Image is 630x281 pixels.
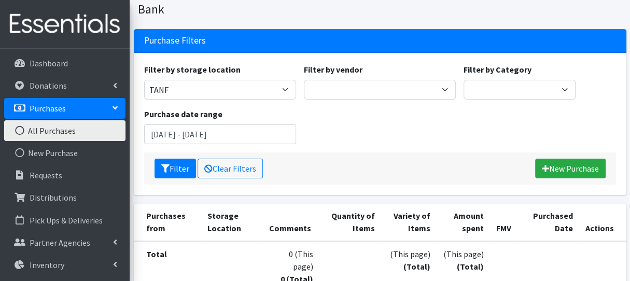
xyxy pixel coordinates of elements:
p: Inventory [30,260,64,270]
img: HumanEssentials [4,7,125,41]
a: Partner Agencies [4,232,125,253]
th: Actions [579,203,626,241]
a: Distributions [4,187,125,208]
a: Dashboard [4,53,125,74]
a: Purchases [4,98,125,119]
p: Purchases [30,103,66,114]
p: Partner Agencies [30,237,90,248]
th: FMV [490,203,517,241]
label: Filter by Category [464,63,531,76]
p: Donations [30,80,67,91]
th: Purchased Date [517,203,579,241]
a: Donations [4,75,125,96]
th: Variety of Items [381,203,437,241]
p: Pick Ups & Deliveries [30,215,103,226]
p: Distributions [30,192,77,203]
button: Filter [155,159,196,178]
label: Filter by vendor [304,63,362,76]
th: Purchases from [134,203,202,241]
a: Inventory [4,255,125,275]
a: All Purchases [4,120,125,141]
th: Quantity of Items [319,203,381,241]
strong: Total [146,249,167,259]
strong: (Total) [403,261,430,272]
label: Filter by storage location [144,63,241,76]
th: Amount spent [436,203,489,241]
a: Requests [4,165,125,186]
input: January 1, 2011 - December 31, 2011 [144,124,296,144]
p: Requests [30,170,62,180]
label: Purchase date range [144,108,222,120]
p: Dashboard [30,58,68,68]
a: Pick Ups & Deliveries [4,210,125,231]
th: Comments [263,203,319,241]
h3: Purchase Filters [144,35,206,46]
a: Clear Filters [198,159,263,178]
a: New Purchase [535,159,606,178]
strong: (Total) [457,261,484,272]
th: Storage Location [201,203,263,241]
a: New Purchase [4,143,125,163]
